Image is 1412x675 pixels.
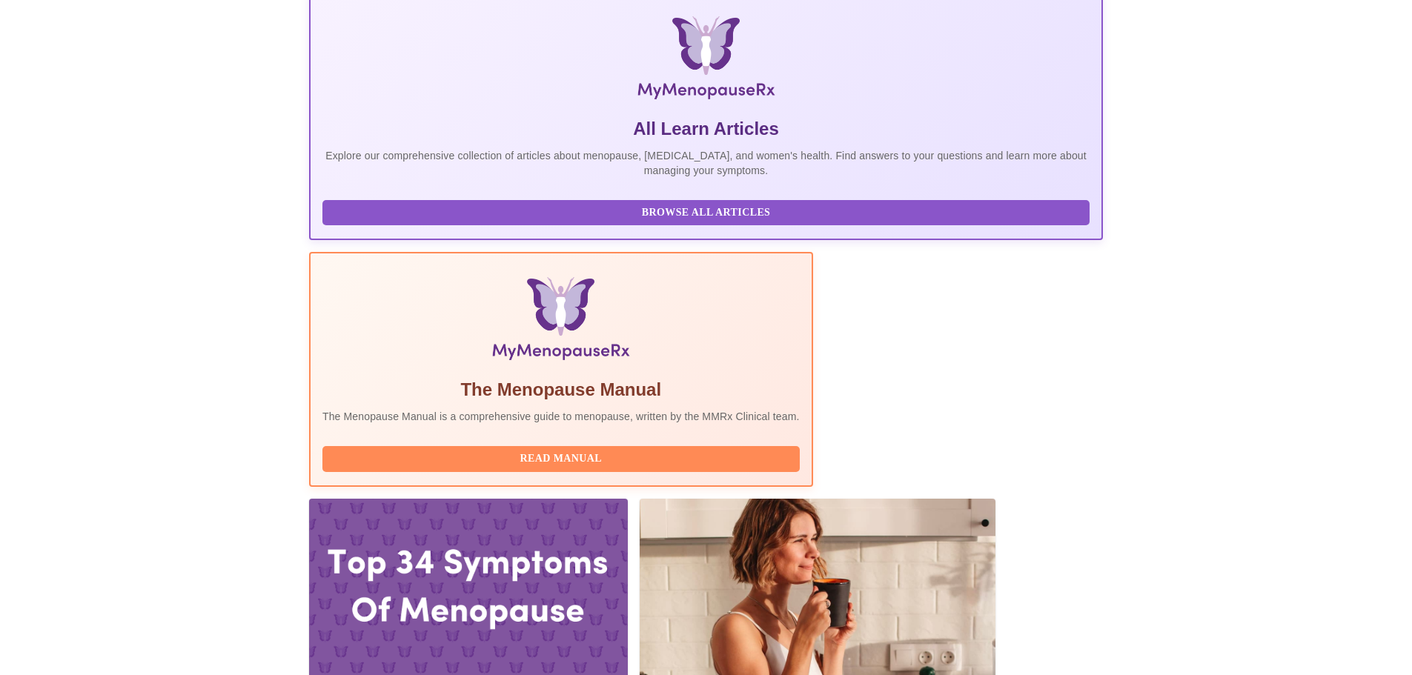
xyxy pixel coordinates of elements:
[322,451,803,464] a: Read Manual
[322,148,1090,178] p: Explore our comprehensive collection of articles about menopause, [MEDICAL_DATA], and women's hea...
[322,200,1090,226] button: Browse All Articles
[337,450,785,468] span: Read Manual
[322,378,800,402] h5: The Menopause Manual
[322,205,1093,218] a: Browse All Articles
[442,16,970,105] img: MyMenopauseRx Logo
[322,409,800,424] p: The Menopause Manual is a comprehensive guide to menopause, written by the MMRx Clinical team.
[322,446,800,472] button: Read Manual
[322,117,1090,141] h5: All Learn Articles
[337,204,1075,222] span: Browse All Articles
[398,277,723,366] img: Menopause Manual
